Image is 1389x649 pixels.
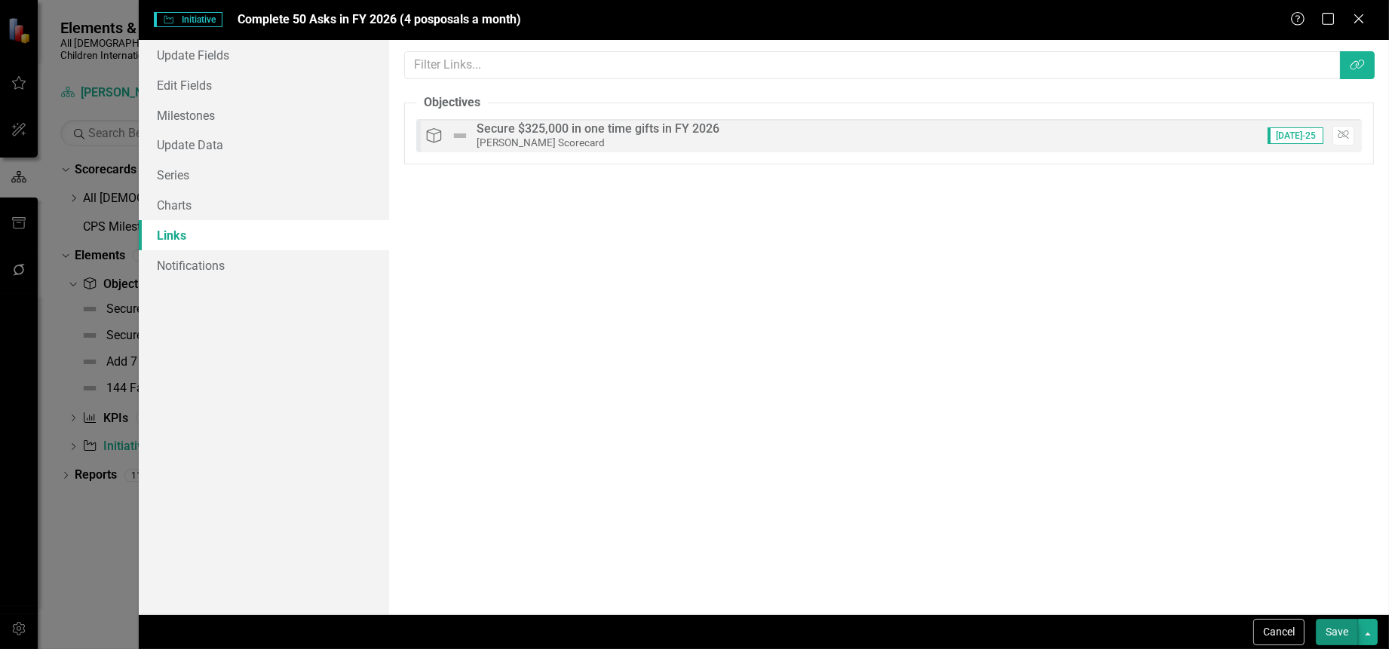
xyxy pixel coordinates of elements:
[139,250,389,280] a: Notifications
[404,51,1341,79] input: Filter Links...
[139,70,389,100] a: Edit Fields
[1316,619,1358,645] button: Save
[139,160,389,190] a: Series
[139,220,389,250] a: Links
[1253,619,1305,645] button: Cancel
[416,94,488,112] legend: Objectives
[154,12,222,27] span: Initiative
[477,136,605,148] small: [PERSON_NAME] Scorecard
[451,127,469,145] img: Not Defined
[477,122,719,136] div: Secure $325,000 in one time gifts in FY 2026
[139,40,389,70] a: Update Fields
[139,190,389,220] a: Charts
[139,100,389,130] a: Milestones
[139,130,389,160] a: Update Data
[238,12,521,26] span: Complete 50 Asks in FY 2026 (4 posposals a month)
[1268,127,1323,144] span: [DATE]-25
